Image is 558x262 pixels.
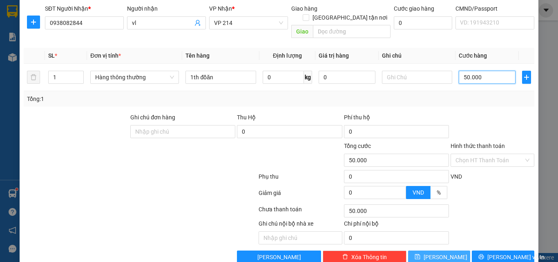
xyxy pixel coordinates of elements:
[273,52,302,59] span: Định lượng
[413,189,424,196] span: VND
[185,71,256,84] input: VD: Bàn, Ghế
[522,74,531,81] span: plus
[382,71,453,84] input: Ghi Chú
[237,114,256,121] span: Thu Hộ
[258,205,343,219] div: Chưa thanh toán
[342,254,348,260] span: delete
[209,5,232,12] span: VP Nhận
[45,4,124,13] div: SĐT Người Nhận
[455,4,534,13] div: CMND/Passport
[394,5,434,12] label: Cước giao hàng
[304,71,312,84] span: kg
[291,25,313,38] span: Giao
[415,254,420,260] span: save
[344,113,449,125] div: Phí thu hộ
[258,172,343,186] div: Phụ thu
[185,52,210,59] span: Tên hàng
[319,71,375,84] input: 0
[95,71,174,83] span: Hàng thông thường
[459,52,487,59] span: Cước hàng
[437,189,441,196] span: %
[313,25,391,38] input: Dọc đường
[257,253,301,262] span: [PERSON_NAME]
[27,94,216,103] div: Tổng: 1
[319,52,349,59] span: Giá trị hàng
[344,143,371,149] span: Tổng cước
[27,71,40,84] button: delete
[27,19,40,25] span: plus
[522,71,531,84] button: plus
[478,254,484,260] span: printer
[394,16,452,29] input: Cước giao hàng
[351,253,387,262] span: Xóa Thông tin
[291,5,317,12] span: Giao hàng
[214,17,283,29] span: VP 214
[259,231,342,244] input: Nhập ghi chú
[48,52,55,59] span: SL
[424,253,467,262] span: [PERSON_NAME]
[309,13,391,22] span: [GEOGRAPHIC_DATA] tận nơi
[451,143,505,149] label: Hình thức thanh toán
[27,16,40,29] button: plus
[130,125,235,138] input: Ghi chú đơn hàng
[194,20,201,26] span: user-add
[127,4,206,13] div: Người nhận
[344,219,449,231] div: Chi phí nội bộ
[379,48,456,64] th: Ghi chú
[451,173,462,180] span: VND
[259,219,342,231] div: Ghi chú nội bộ nhà xe
[130,114,175,121] label: Ghi chú đơn hàng
[90,52,121,59] span: Đơn vị tính
[258,188,343,203] div: Giảm giá
[487,253,545,262] span: [PERSON_NAME] và In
